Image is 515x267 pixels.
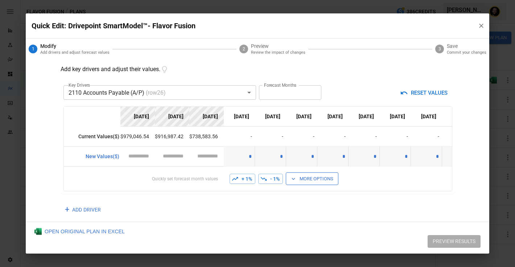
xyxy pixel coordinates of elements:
[411,107,442,127] th: [DATE]
[34,228,125,235] div: OPEN ORIGINAL PLAN IN EXCEL
[411,127,442,147] td: -
[255,127,286,147] td: -
[70,153,120,160] p: New Values ($)
[65,203,69,217] span: +
[32,46,34,52] text: 1
[40,42,110,50] span: Modify
[317,127,349,147] td: -
[251,50,305,56] p: Review the impact of changes
[224,127,255,147] td: -
[397,85,452,100] button: RESET VALUES
[69,82,90,88] label: Key Drivers
[146,89,166,96] span: (row 26 )
[317,107,349,127] th: [DATE]
[63,85,256,100] div: 2110 Accounts Payable (A/P)
[251,42,305,50] span: Preview
[442,127,473,147] td: -
[447,42,486,50] span: Save
[442,107,473,127] th: [DATE]
[349,127,380,147] td: -
[120,107,155,127] th: [DATE]
[428,235,481,248] button: PREVIEW RESULTS
[120,127,155,147] td: $979,046.54
[349,107,380,127] th: [DATE]
[286,172,338,185] button: More Options
[224,107,255,127] th: [DATE]
[61,59,169,79] p: Add key drivers and adjust their values.
[264,82,296,88] label: Forecast Months
[447,50,486,56] p: Commit your changes
[70,176,218,182] p: Quickly set forecast month values
[34,228,42,235] img: Excel
[40,50,110,56] p: Add drivers and adjust forecast values
[258,174,283,184] button: - 1%
[61,200,107,220] button: ADD DRIVER
[243,46,245,52] text: 2
[32,20,472,32] p: Quick Edit: Drivepoint SmartModel™- Flavor Fusion
[189,127,224,147] td: $738,583.56
[286,107,317,127] th: [DATE]
[380,107,411,127] th: [DATE]
[255,107,286,127] th: [DATE]
[189,107,224,127] th: [DATE]
[230,174,255,184] button: + 1%
[380,127,411,147] td: -
[155,107,189,127] th: [DATE]
[155,127,189,147] td: $916,987.42
[438,46,441,52] text: 3
[286,127,317,147] td: -
[70,133,120,140] p: Current Values ($)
